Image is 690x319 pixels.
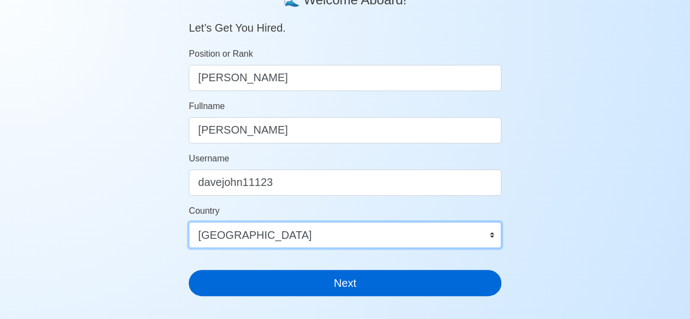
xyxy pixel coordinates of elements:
[189,101,225,111] span: Fullname
[189,204,219,218] label: Country
[189,117,501,143] input: Your Fullname
[189,8,501,34] h5: Let’s Get You Hired.
[189,65,501,91] input: ex. 2nd Officer w/Master License
[189,154,229,163] span: Username
[189,170,501,196] input: Ex. donaldcris
[189,270,501,296] button: Next
[189,49,253,58] span: Position or Rank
